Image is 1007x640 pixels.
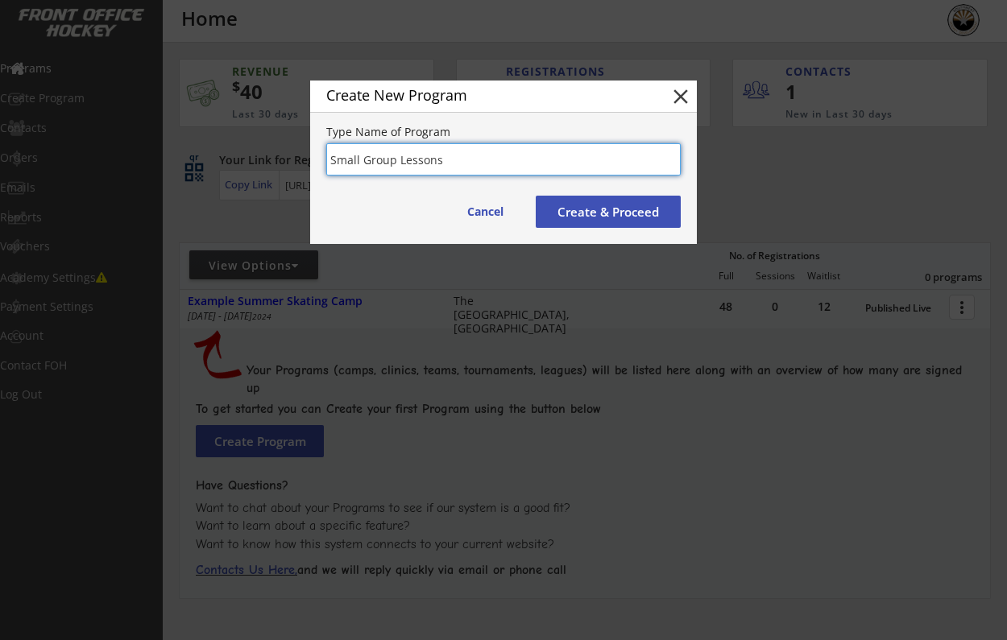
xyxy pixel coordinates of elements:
[326,88,644,102] div: Create New Program
[326,143,681,175] input: Awesome Training Camp
[536,196,681,228] button: Create & Proceed
[451,196,520,228] button: Cancel
[669,85,693,109] button: close
[326,126,681,138] div: Type Name of Program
